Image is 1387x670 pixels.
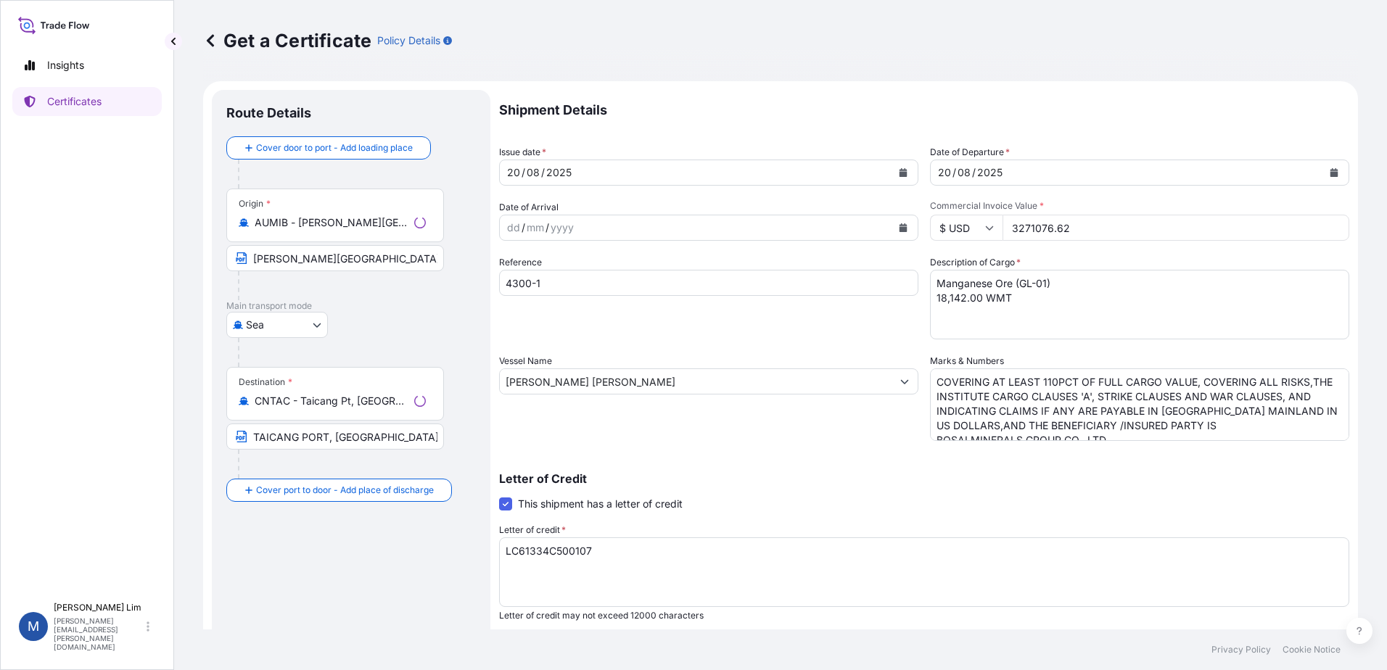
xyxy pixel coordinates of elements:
[203,29,371,52] p: Get a Certificate
[12,87,162,116] a: Certificates
[549,219,575,236] div: year,
[414,217,426,228] div: Loading
[256,141,413,155] span: Cover door to port - Add loading place
[892,216,915,239] button: Calendar
[239,376,292,388] div: Destination
[930,200,1349,212] span: Commercial Invoice Value
[499,354,552,368] label: Vessel Name
[956,164,972,181] div: month,
[1211,644,1271,655] a: Privacy Policy
[930,270,1349,339] textarea: Manganese Ore (GL-01) 18,142.00 WMT
[1003,215,1349,241] input: Enter amount
[226,423,444,450] input: Text to appear on certificate
[937,164,952,181] div: day,
[499,200,559,215] span: Date of Arrival
[930,368,1349,441] textarea: COVERING AT LEAST 110PCT OF FULL CARGO VALUE, COVERING ALL RISKS,THE INSTITUTE CARGO CLAUSES 'A',...
[518,497,683,511] span: This shipment has a letter of credit
[256,483,434,497] span: Cover port to door - Add place of discharge
[226,136,431,160] button: Cover door to port - Add loading place
[28,619,39,634] span: M
[546,219,549,236] div: /
[930,145,1010,160] span: Date of Departure
[892,161,915,184] button: Calendar
[499,610,1349,621] p: Letter of credit may not exceed 12000 characters
[226,312,328,338] button: Select transport
[414,395,426,407] div: Loading
[47,94,102,109] p: Certificates
[377,33,440,48] p: Policy Details
[499,473,1349,484] p: Letter of Credit
[499,90,1349,131] p: Shipment Details
[226,300,476,312] p: Main transport mode
[499,255,542,270] label: Reference
[239,198,271,210] div: Origin
[545,164,573,181] div: year,
[500,368,892,394] input: Type to search vessel name or IMO
[226,245,444,271] input: Text to appear on certificate
[12,51,162,80] a: Insights
[522,164,525,181] div: /
[54,616,144,651] p: [PERSON_NAME][EMAIL_ADDRESS][PERSON_NAME][DOMAIN_NAME]
[54,602,144,613] p: [PERSON_NAME] Lim
[892,368,918,394] button: Show suggestions
[499,537,1349,607] textarea: LC61334C500107
[226,104,311,122] p: Route Details
[255,215,408,230] input: Origin
[246,318,264,332] span: Sea
[226,479,452,502] button: Cover port to door - Add place of discharge
[499,270,918,296] input: Enter booking reference
[47,58,84,73] p: Insights
[976,164,1004,181] div: year,
[499,523,566,537] label: Letter of credit
[506,219,522,236] div: day,
[1283,644,1341,655] a: Cookie Notice
[972,164,976,181] div: /
[541,164,545,181] div: /
[499,145,546,160] span: Issue date
[255,394,408,408] input: Destination
[952,164,956,181] div: /
[522,219,525,236] div: /
[525,219,546,236] div: month,
[1322,161,1346,184] button: Calendar
[930,255,1021,270] label: Description of Cargo
[930,354,1004,368] label: Marks & Numbers
[525,164,541,181] div: month,
[506,164,522,181] div: day,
